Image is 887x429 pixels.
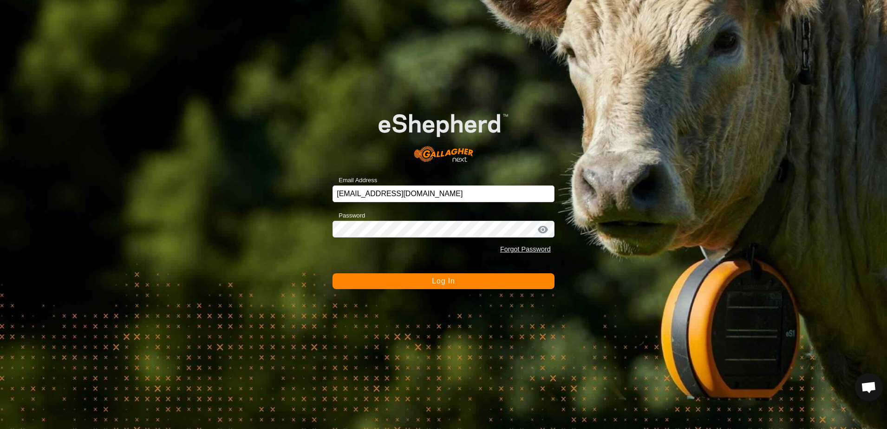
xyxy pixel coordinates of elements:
[355,95,532,171] img: E-shepherd Logo
[333,185,554,202] input: Email Address
[333,273,554,289] button: Log In
[855,373,883,401] div: Open chat
[333,211,365,220] label: Password
[333,176,377,185] label: Email Address
[500,245,551,253] a: Forgot Password
[432,277,455,285] span: Log In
